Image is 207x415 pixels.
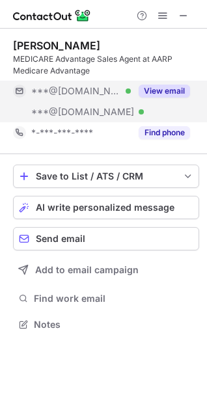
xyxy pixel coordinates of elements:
div: [PERSON_NAME] [13,39,100,52]
button: Notes [13,315,199,334]
span: Add to email campaign [35,265,139,275]
button: Reveal Button [139,126,190,139]
span: Find work email [34,293,194,304]
button: Reveal Button [139,85,190,98]
button: Send email [13,227,199,250]
span: AI write personalized message [36,202,174,213]
button: save-profile-one-click [13,165,199,188]
img: ContactOut v5.3.10 [13,8,91,23]
span: ***@[DOMAIN_NAME] [31,85,121,97]
div: MEDICARE Advantage Sales Agent at AARP Medicare Advantage [13,53,199,77]
button: AI write personalized message [13,196,199,219]
div: Save to List / ATS / CRM [36,171,176,181]
span: Send email [36,234,85,244]
button: Add to email campaign [13,258,199,282]
span: ***@[DOMAIN_NAME] [31,106,134,118]
span: Notes [34,319,194,330]
button: Find work email [13,289,199,308]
